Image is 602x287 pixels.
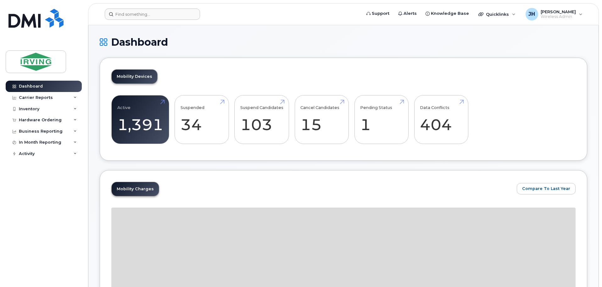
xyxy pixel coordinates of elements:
a: Cancel Candidates 15 [300,99,343,141]
a: Suspend Candidates 103 [240,99,283,141]
a: Mobility Devices [112,70,157,83]
a: Active 1,391 [117,99,163,141]
span: Compare To Last Year [522,186,570,192]
a: Pending Status 1 [360,99,403,141]
button: Compare To Last Year [517,183,576,194]
h1: Dashboard [100,37,587,48]
a: Mobility Charges [112,182,159,196]
a: Data Conflicts 404 [420,99,462,141]
a: Suspended 34 [181,99,223,141]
